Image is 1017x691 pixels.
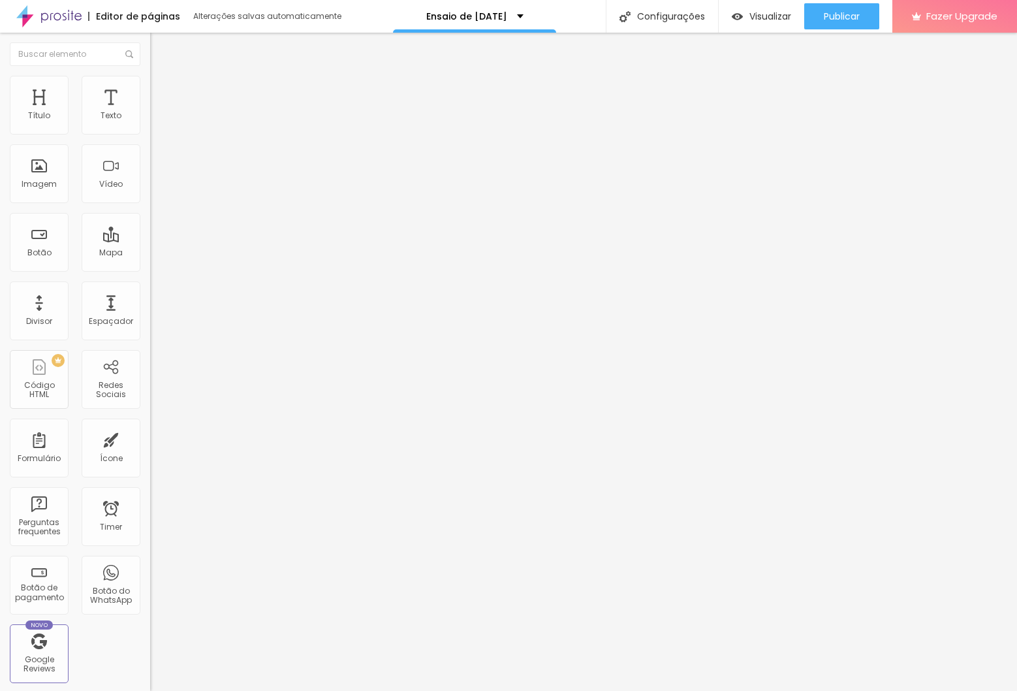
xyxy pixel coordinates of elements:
img: Icone [619,11,631,22]
div: Alterações salvas automaticamente [193,12,343,20]
div: Perguntas frequentes [13,518,65,537]
div: Código HTML [13,381,65,400]
div: Editor de páginas [88,12,180,21]
div: Novo [25,620,54,630]
div: Imagem [22,180,57,189]
span: Publicar [824,11,860,22]
button: Publicar [804,3,879,29]
div: Título [28,111,50,120]
div: Ícone [100,454,123,463]
span: Visualizar [749,11,791,22]
div: Botão de pagamento [13,583,65,602]
p: Ensaio de [DATE] [426,12,507,21]
div: Espaçador [89,317,133,326]
div: Botão do WhatsApp [85,587,136,605]
div: Google Reviews [13,655,65,674]
button: Visualizar [719,3,804,29]
iframe: Editor [150,33,1017,691]
div: Divisor [26,317,52,326]
div: Mapa [99,248,123,257]
div: Texto [101,111,121,120]
input: Buscar elemento [10,42,140,66]
img: Icone [125,50,133,58]
div: Redes Sociais [85,381,136,400]
div: Formulário [18,454,61,463]
div: Timer [100,522,122,532]
img: view-1.svg [732,11,743,22]
div: Botão [27,248,52,257]
div: Vídeo [99,180,123,189]
span: Fazer Upgrade [926,10,997,22]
